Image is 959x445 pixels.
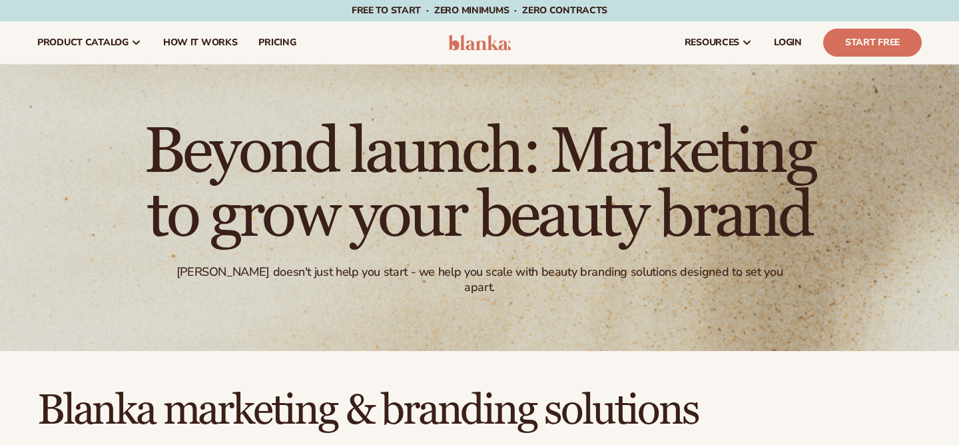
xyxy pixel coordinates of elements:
a: How It Works [153,21,248,64]
a: product catalog [27,21,153,64]
div: [PERSON_NAME] doesn't just help you start - we help you scale with beauty branding solutions desi... [167,264,793,296]
span: How It Works [163,37,238,48]
a: pricing [248,21,306,64]
a: Start Free [823,29,922,57]
span: resources [685,37,739,48]
img: logo [448,35,511,51]
span: Free to start · ZERO minimums · ZERO contracts [352,4,607,17]
span: product catalog [37,37,129,48]
a: resources [674,21,763,64]
h1: Beyond launch: Marketing to grow your beauty brand [113,121,846,248]
span: pricing [258,37,296,48]
span: LOGIN [774,37,802,48]
a: LOGIN [763,21,812,64]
